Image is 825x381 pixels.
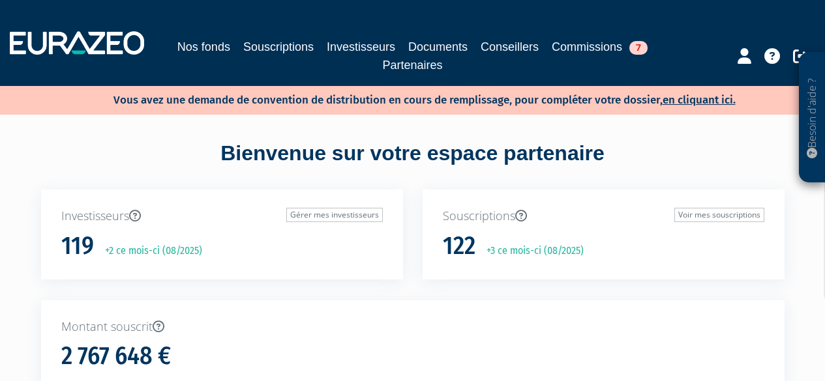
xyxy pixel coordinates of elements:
a: Commissions7 [552,38,648,56]
p: Investisseurs [61,208,383,225]
p: Besoin d'aide ? [805,59,820,176]
h1: 122 [443,233,475,260]
a: Investisseurs [327,38,395,56]
p: Souscriptions [443,208,764,225]
img: 1732889491-logotype_eurazeo_blanc_rvb.png [10,31,144,55]
p: Vous avez une demande de convention de distribution en cours de remplissage, pour compléter votre... [76,89,736,108]
h1: 2 767 648 € [61,343,171,370]
h1: 119 [61,233,94,260]
a: Voir mes souscriptions [674,208,764,222]
span: 7 [629,41,648,55]
a: en cliquant ici. [663,93,736,107]
div: Bienvenue sur votre espace partenaire [31,139,794,190]
p: +2 ce mois-ci (08/2025) [96,244,202,259]
p: Montant souscrit [61,318,764,335]
a: Nos fonds [177,38,230,56]
a: Documents [408,38,468,56]
p: +3 ce mois-ci (08/2025) [477,244,584,259]
a: Souscriptions [243,38,314,56]
a: Partenaires [382,56,442,74]
a: Gérer mes investisseurs [286,208,383,222]
a: Conseillers [481,38,539,56]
